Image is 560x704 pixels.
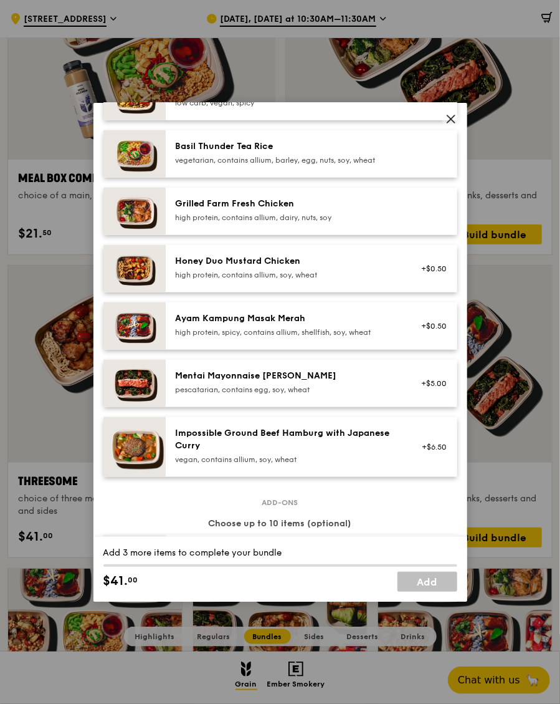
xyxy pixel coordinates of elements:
div: +$6.50 [414,442,447,452]
img: daily_normal_Mentai-Mayonnaise-Aburi-Salmon-HORZ.jpg [103,360,166,407]
div: pescatarian, contains egg, soy, wheat [176,385,399,395]
div: low carb, vegan, spicy [176,98,399,108]
span: Add-ons [257,498,303,508]
span: 00 [128,575,138,585]
img: daily_normal_HORZ-Basil-Thunder-Tea-Rice.jpg [103,130,166,178]
div: high protein, contains allium, dairy, nuts, soy [176,213,399,223]
div: high protein, contains allium, soy, wheat [176,270,399,280]
div: +$0.50 [414,264,447,274]
div: +$5.00 [414,379,447,388]
img: daily_normal_Honey_Duo_Mustard_Chicken__Horizontal_.jpg [103,245,166,292]
div: Ayam Kampung Masak Merah [176,312,399,325]
div: +$0.50 [414,321,447,331]
img: daily_normal_HORZ-Grilled-Farm-Fresh-Chicken.jpg [103,188,166,235]
span: $41. [103,572,128,591]
a: Add [397,572,457,592]
div: high protein, spicy, contains allium, shellfish, soy, wheat [176,327,399,337]
div: Impossible Ground Beef Hamburg with Japanese Curry [176,427,399,452]
div: Honey Duo Mustard Chicken [176,255,399,268]
div: Grilled Farm Fresh Chicken [176,198,399,210]
div: Choose up to 10 items (optional) [103,518,457,530]
div: vegan, contains allium, soy, wheat [176,455,399,465]
div: Mentai Mayonnaise [PERSON_NAME] [176,370,399,382]
div: Basil Thunder Tea Rice [176,140,399,153]
img: daily_normal_Ayam_Kampung_Masak_Merah_Horizontal_.jpg [103,302,166,350]
img: daily_normal_Thyme-Rosemary-Zucchini-HORZ.jpg [103,535,166,582]
div: Add 3 more items to complete your bundle [103,547,457,559]
img: daily_normal_HORZ-Impossible-Hamburg-With-Japanese-Curry.jpg [103,417,166,477]
div: vegetarian, contains allium, barley, egg, nuts, soy, wheat [176,155,399,165]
